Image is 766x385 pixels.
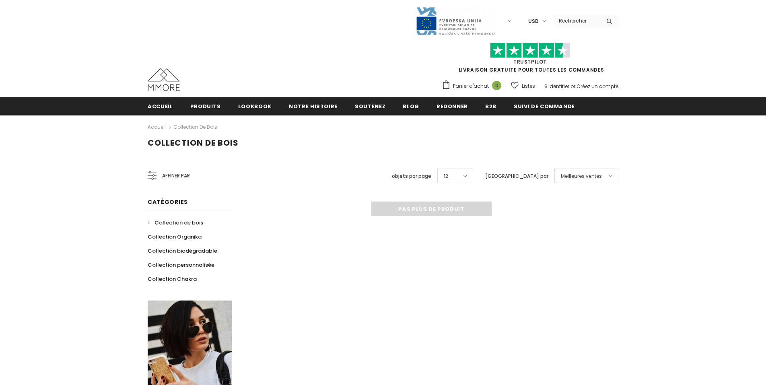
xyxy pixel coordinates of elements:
span: USD [528,17,539,25]
span: Produits [190,103,221,110]
a: Collection Organika [148,230,202,244]
a: Collection de bois [148,216,203,230]
span: Collection de bois [154,219,203,226]
span: LIVRAISON GRATUITE POUR TOUTES LES COMMANDES [442,46,618,73]
span: Collection de bois [148,137,239,148]
a: Javni Razpis [416,17,496,24]
span: Affiner par [162,171,190,180]
img: Javni Razpis [416,6,496,36]
span: Collection personnalisée [148,261,214,269]
span: Suivi de commande [514,103,575,110]
span: B2B [485,103,496,110]
a: TrustPilot [513,58,547,65]
span: Catégories [148,198,188,206]
a: Notre histoire [289,97,338,115]
a: B2B [485,97,496,115]
span: Blog [403,103,419,110]
a: Panier d'achat 0 [442,80,505,92]
a: Accueil [148,97,173,115]
a: Redonner [437,97,468,115]
a: S'identifier [544,83,569,90]
a: Blog [403,97,419,115]
a: Suivi de commande [514,97,575,115]
span: Listes [522,82,535,90]
span: Accueil [148,103,173,110]
a: Accueil [148,122,166,132]
input: Search Site [554,15,600,27]
a: soutenez [355,97,385,115]
img: Faites confiance aux étoiles pilotes [490,43,570,58]
a: Collection biodégradable [148,244,217,258]
label: [GEOGRAPHIC_DATA] par [485,172,548,180]
a: Lookbook [238,97,272,115]
a: Créez un compte [577,83,618,90]
span: 12 [444,172,448,180]
a: Collection Chakra [148,272,197,286]
span: or [570,83,575,90]
span: Collection biodégradable [148,247,217,255]
span: Redonner [437,103,468,110]
a: Listes [511,79,535,93]
label: objets par page [392,172,431,180]
span: Notre histoire [289,103,338,110]
span: Meilleures ventes [561,172,602,180]
a: Produits [190,97,221,115]
span: Collection Chakra [148,275,197,283]
span: Collection Organika [148,233,202,241]
img: Cas MMORE [148,68,180,91]
a: Collection de bois [173,124,217,130]
span: soutenez [355,103,385,110]
span: Lookbook [238,103,272,110]
span: Panier d'achat [453,82,489,90]
span: 0 [492,81,501,90]
a: Collection personnalisée [148,258,214,272]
